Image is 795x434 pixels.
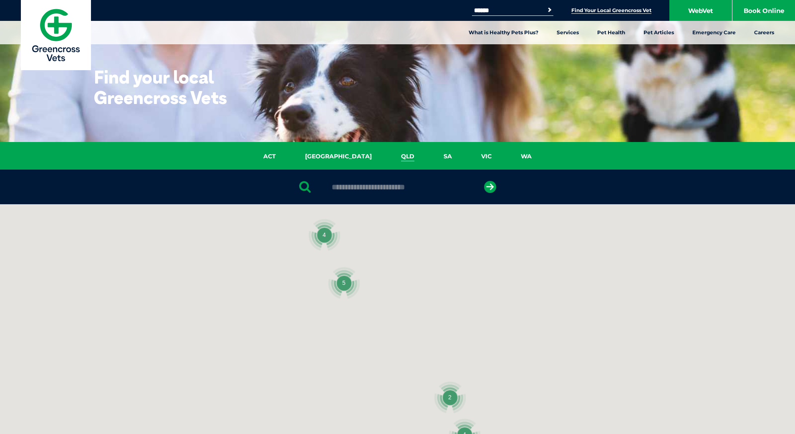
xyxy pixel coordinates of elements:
[386,152,429,161] a: QLD
[588,21,634,44] a: Pet Health
[325,264,363,302] div: 5
[467,152,506,161] a: VIC
[429,152,467,161] a: SA
[548,21,588,44] a: Services
[459,21,548,44] a: What is Healthy Pets Plus?
[290,152,386,161] a: [GEOGRAPHIC_DATA]
[431,378,469,416] div: 2
[571,7,651,14] a: Find Your Local Greencross Vet
[94,67,259,108] h1: Find your local Greencross Vets
[249,152,290,161] a: ACT
[634,21,683,44] a: Pet Articles
[683,21,745,44] a: Emergency Care
[545,6,554,14] button: Search
[305,216,343,254] div: 4
[745,21,783,44] a: Careers
[506,152,546,161] a: WA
